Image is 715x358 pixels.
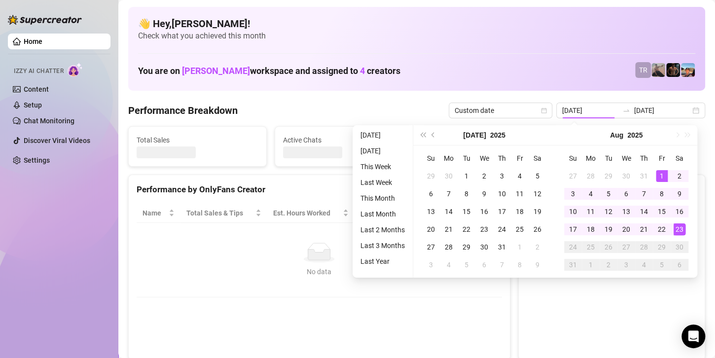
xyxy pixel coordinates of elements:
div: Performance by OnlyFans Creator [137,183,502,196]
div: Open Intercom Messenger [681,324,705,348]
img: Zach [681,63,695,77]
span: Sales / Hour [360,208,407,218]
span: swap-right [622,107,630,114]
img: LC [651,63,665,77]
span: Messages Sent [429,135,551,145]
a: Chat Monitoring [24,117,74,125]
th: Name [137,204,180,223]
th: Sales / Hour [355,204,421,223]
span: Izzy AI Chatter [14,67,64,76]
span: Active Chats [283,135,405,145]
h4: 👋 Hey, [PERSON_NAME] ! [138,17,695,31]
span: to [622,107,630,114]
img: AI Chatter [68,63,83,77]
th: Total Sales & Tips [180,204,267,223]
th: Chat Conversion [421,204,502,223]
a: Discover Viral Videos [24,137,90,144]
h4: Performance Breakdown [128,104,238,117]
a: Content [24,85,49,93]
h1: You are on workspace and assigned to creators [138,66,400,76]
a: Setup [24,101,42,109]
span: Total Sales [137,135,258,145]
span: TR [639,65,647,75]
span: Custom date [455,103,546,118]
div: Est. Hours Worked [273,208,341,218]
span: calendar [541,107,547,113]
span: [PERSON_NAME] [182,66,250,76]
img: logo-BBDzfeDw.svg [8,15,82,25]
span: Total Sales & Tips [186,208,253,218]
a: Home [24,37,42,45]
div: No data [146,266,492,277]
input: Start date [562,105,618,116]
span: 4 [360,66,365,76]
span: Chat Conversion [427,208,488,218]
a: Settings [24,156,50,164]
span: Name [143,208,167,218]
img: Trent [666,63,680,77]
input: End date [634,105,690,116]
div: Sales by OnlyFans Creator [527,183,697,196]
span: Check what you achieved this month [138,31,695,41]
